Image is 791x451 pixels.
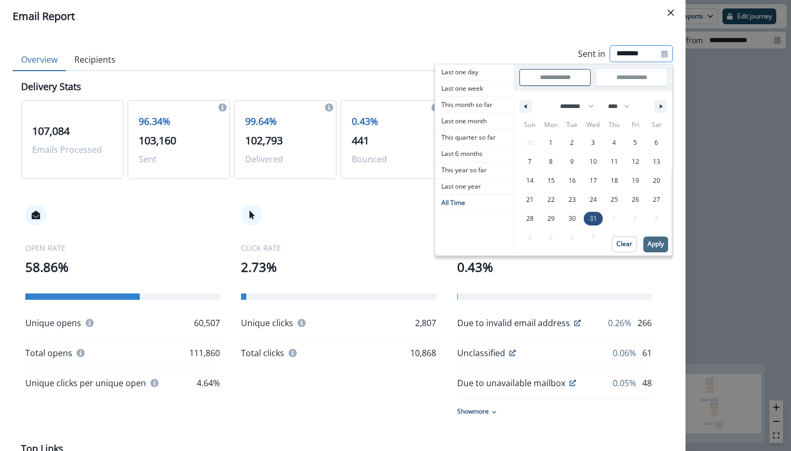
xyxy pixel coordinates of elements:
button: Last one week [435,81,514,97]
span: 19 [632,171,639,190]
button: Close [662,4,679,21]
button: 28 [519,209,541,228]
button: 11 [604,152,625,171]
p: 0.05% [613,377,636,389]
button: 7 [519,152,541,171]
p: 48 [642,377,652,389]
span: Sun [519,116,541,133]
button: 21 [519,190,541,209]
span: 4 [612,133,616,152]
span: 21 [526,190,534,209]
p: 266 [638,317,652,329]
p: Unclassified [457,347,505,359]
button: This quarter so far [435,130,514,146]
button: 20 [646,171,667,190]
p: 2,807 [415,317,436,329]
span: 3 [591,133,595,152]
span: 25 [611,190,618,209]
button: 1 [541,133,562,152]
p: Show more [457,407,489,416]
button: 27 [646,190,667,209]
p: Due to invalid email address [457,317,570,329]
span: 11 [611,152,618,171]
span: Wed [583,116,604,133]
span: Last one week [435,81,514,96]
button: 10 [583,152,604,171]
p: Unique opens [25,317,81,329]
span: 12 [632,152,639,171]
span: 28 [526,209,534,228]
button: 24 [583,190,604,209]
p: 0.43% [457,258,652,277]
span: 30 [568,209,576,228]
button: 12 [625,152,646,171]
span: All Time [435,195,514,211]
span: 27 [653,190,660,209]
span: 13 [653,152,660,171]
button: 31 [583,209,604,228]
span: 107,084 [32,124,70,138]
span: 14 [526,171,534,190]
button: 18 [604,171,625,190]
p: 10,868 [410,347,436,359]
span: 17 [590,171,597,190]
p: Emails Processed [32,143,112,156]
p: Clear [616,240,632,248]
button: 5 [625,133,646,152]
button: 4 [604,133,625,152]
button: 2 [562,133,583,152]
p: Due to unavailable mailbox [457,377,565,389]
span: 9 [570,152,574,171]
span: 102,793 [245,133,283,148]
span: 22 [547,190,555,209]
p: Delivered [245,153,325,165]
button: 8 [541,152,562,171]
span: 8 [549,152,553,171]
p: 60,507 [194,317,220,329]
button: 9 [562,152,583,171]
p: OPEN RATE [25,242,220,253]
button: 17 [583,171,604,190]
p: 61 [642,347,652,359]
span: 7 [528,152,532,171]
button: Last one month [435,113,514,130]
p: Bounced [352,153,432,165]
p: Sent in [578,47,605,60]
span: Tue [562,116,583,133]
button: 14 [519,171,541,190]
button: Clear [612,237,637,252]
button: Recipients [66,49,124,71]
span: Sat [646,116,667,133]
span: 5 [633,133,637,152]
button: 25 [604,190,625,209]
span: 2 [570,133,574,152]
p: Unique clicks [241,317,293,329]
p: 4.64% [197,377,220,389]
p: 0.26% [608,317,631,329]
button: Apply [643,237,668,252]
span: This year so far [435,162,514,178]
span: 441 [352,133,369,148]
span: 31 [590,209,597,228]
span: Fri [625,116,646,133]
button: 29 [541,209,562,228]
span: 20 [653,171,660,190]
button: 30 [562,209,583,228]
button: 6 [646,133,667,152]
button: 22 [541,190,562,209]
p: Unique clicks per unique open [25,377,146,389]
p: CLICK RATE [241,242,436,253]
button: 3 [583,133,604,152]
button: Last one day [435,64,514,81]
button: 26 [625,190,646,209]
span: This month so far [435,97,514,113]
span: 24 [590,190,597,209]
p: 96.34% [139,114,219,129]
p: Sent [139,153,219,165]
button: 16 [562,171,583,190]
button: Last one year [435,179,514,195]
button: 23 [562,190,583,209]
p: 0.43% [352,114,432,129]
